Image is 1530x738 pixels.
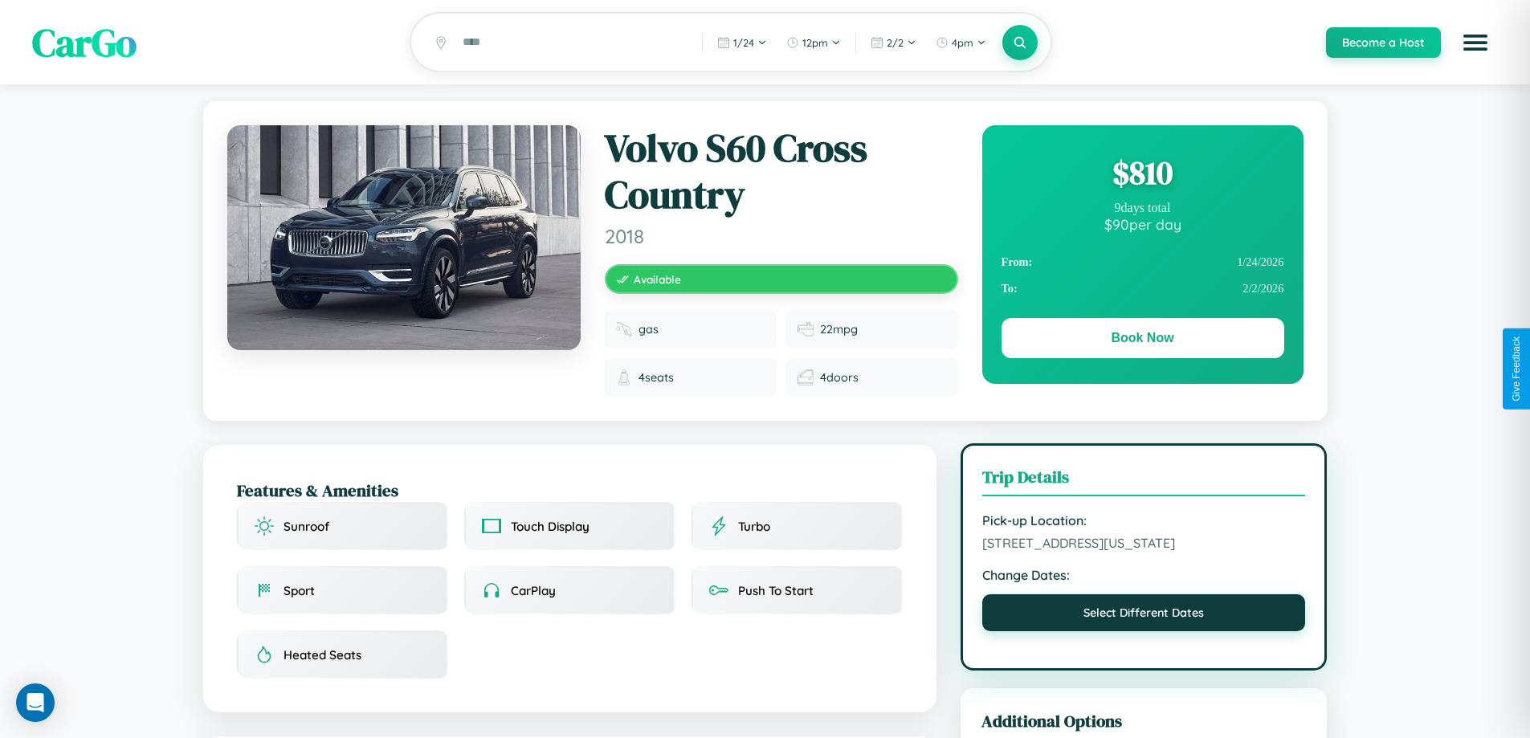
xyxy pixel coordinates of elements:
button: 4pm [928,30,994,55]
span: gas [639,322,659,336]
h3: Additional Options [981,709,1307,732]
strong: Pick-up Location: [982,512,1306,528]
img: Fuel efficiency [798,321,814,337]
div: Give Feedback [1511,336,1522,402]
div: $ 810 [1002,151,1284,194]
span: 22 mpg [820,322,858,336]
span: 4 seats [639,370,674,385]
div: Open Intercom Messenger [16,683,55,722]
h1: Volvo S60 Cross Country [605,125,958,218]
span: Turbo [738,519,770,534]
span: Touch Display [511,519,590,534]
button: 2/2 [863,30,924,55]
img: Fuel type [616,321,632,337]
img: Volvo S60 Cross Country 2018 [227,125,581,350]
span: Heated Seats [284,647,361,663]
strong: From: [1002,255,1033,269]
img: Seats [616,369,632,385]
button: Book Now [1002,318,1284,358]
span: 2018 [605,224,958,248]
span: 1 / 24 [733,36,754,49]
div: 2 / 2 / 2026 [1002,275,1284,302]
img: Doors [798,369,814,385]
div: 9 days total [1002,201,1284,215]
span: [STREET_ADDRESS][US_STATE] [982,535,1306,551]
span: 4 doors [820,370,859,385]
strong: To: [1002,282,1018,296]
span: 12pm [802,36,828,49]
span: CarGo [32,16,137,69]
span: Sport [284,583,315,598]
span: Sunroof [284,519,329,534]
h2: Features & Amenities [237,479,903,502]
h3: Trip Details [982,465,1306,496]
span: Available [634,272,681,286]
span: 2 / 2 [887,36,904,49]
span: Push To Start [738,583,814,598]
button: Open menu [1453,20,1498,65]
button: 12pm [778,30,849,55]
span: CarPlay [511,583,556,598]
strong: Change Dates: [982,567,1306,583]
div: 1 / 24 / 2026 [1002,249,1284,275]
span: 4pm [952,36,973,49]
button: Select Different Dates [982,594,1306,631]
div: $ 90 per day [1002,215,1284,233]
button: 1/24 [709,30,775,55]
button: Become a Host [1326,27,1441,58]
